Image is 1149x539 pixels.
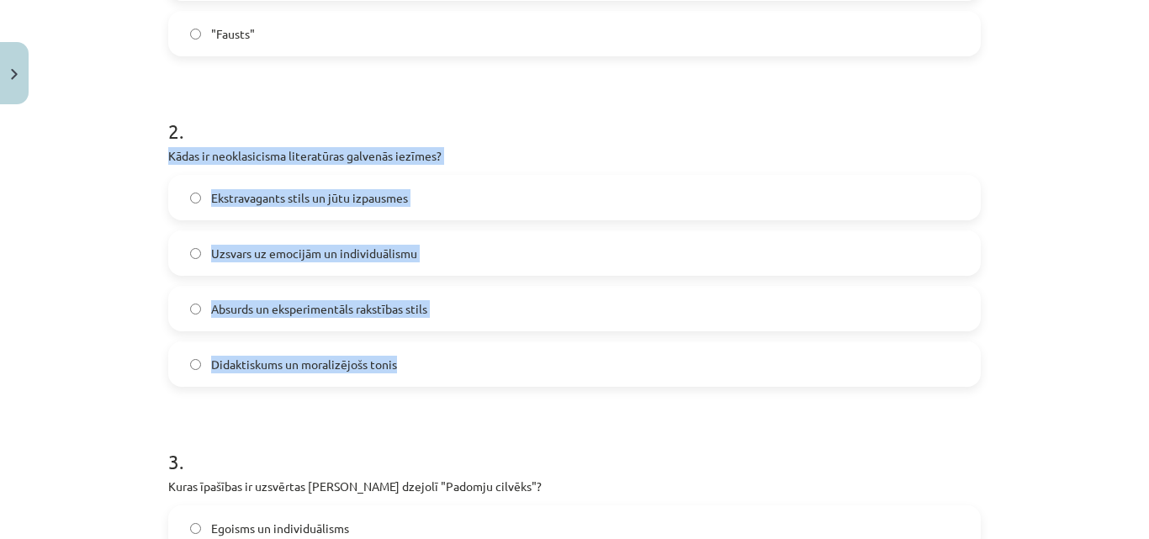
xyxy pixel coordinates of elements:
img: icon-close-lesson-0947bae3869378f0d4975bcd49f059093ad1ed9edebbc8119c70593378902aed.svg [11,69,18,80]
span: "Fausts" [211,25,255,43]
h1: 2 . [168,90,981,142]
span: Didaktiskums un moralizējošs tonis [211,356,397,373]
span: Egoisms un individuālisms [211,520,349,537]
input: Egoisms un individuālisms [190,523,201,534]
p: Kādas ir neoklasicisma literatūras galvenās iezīmes? [168,147,981,165]
span: Ekstravagants stils un jūtu izpausmes [211,189,408,207]
p: Kuras īpašības ir uzsvērtas [PERSON_NAME] dzejolī "Padomju cilvēks"? [168,478,981,495]
input: Absurds un eksperimentāls rakstības stils [190,304,201,314]
input: Uzsvars uz emocijām un individuālismu [190,248,201,259]
h1: 3 . [168,420,981,473]
input: Didaktiskums un moralizējošs tonis [190,359,201,370]
span: Uzsvars uz emocijām un individuālismu [211,245,417,262]
input: "Fausts" [190,29,201,40]
input: Ekstravagants stils un jūtu izpausmes [190,193,201,203]
span: Absurds un eksperimentāls rakstības stils [211,300,427,318]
